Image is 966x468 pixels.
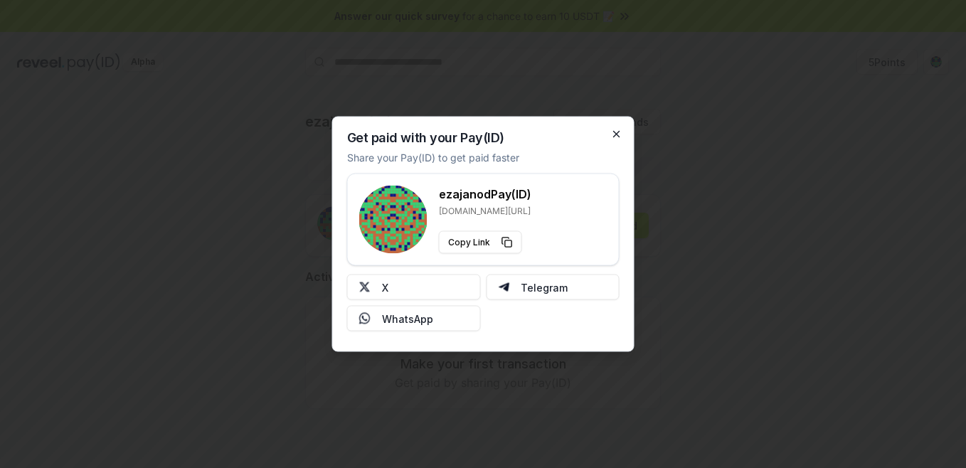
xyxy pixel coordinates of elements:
p: [DOMAIN_NAME][URL] [439,206,531,217]
button: WhatsApp [347,306,481,331]
img: Telegram [498,282,509,293]
button: Telegram [486,275,620,300]
img: X [359,282,371,293]
button: X [347,275,481,300]
button: Copy Link [439,231,522,254]
h2: Get paid with your Pay(ID) [347,132,504,144]
h3: ezajanod Pay(ID) [439,186,531,203]
p: Share your Pay(ID) to get paid faster [347,150,519,165]
img: Whatsapp [359,313,371,324]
